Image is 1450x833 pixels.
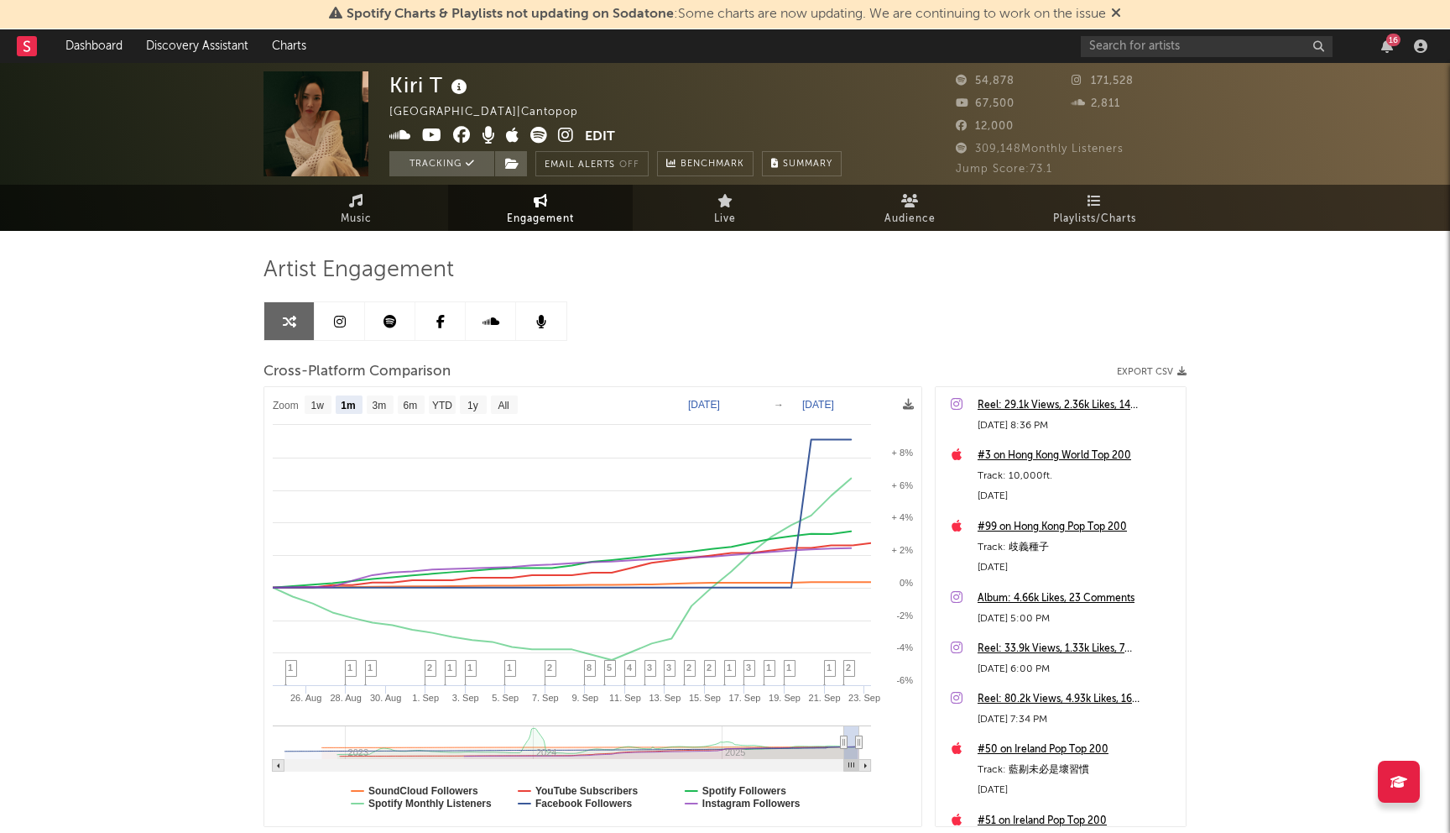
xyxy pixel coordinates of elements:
[585,127,615,148] button: Edit
[978,466,1177,486] div: Track: 10,000ft.
[412,693,439,703] text: 1. Sep
[956,98,1014,109] span: 67,500
[657,151,754,176] a: Benchmark
[368,785,478,797] text: SoundCloud Followers
[892,545,914,555] text: + 2%
[956,164,1052,175] span: Jump Score: 73.1
[647,663,652,673] span: 3
[896,675,913,685] text: -6%
[729,693,761,703] text: 17. Sep
[978,760,1177,780] div: Track: 藍剔未必是壞習慣
[290,693,321,703] text: 26. Aug
[846,663,851,673] span: 2
[978,396,1177,416] div: Reel: 29.1k Views, 2.36k Likes, 14 Comments
[1081,36,1333,57] input: Search for artists
[978,517,1177,537] div: #99 on Hong Kong Pop Top 200
[467,663,472,673] span: 1
[404,400,418,411] text: 6m
[892,448,914,458] text: + 8%
[341,209,372,229] span: Music
[978,486,1177,506] div: [DATE]
[978,689,1177,710] a: Reel: 80.2k Views, 4.93k Likes, 16 Comments
[802,399,834,411] text: [DATE]
[688,399,720,411] text: [DATE]
[448,185,633,231] a: Engagement
[427,663,432,673] span: 2
[341,400,355,411] text: 1m
[263,362,451,382] span: Cross-Platform Comparison
[978,811,1177,831] a: #51 on Ireland Pop Top 200
[978,609,1177,629] div: [DATE] 5:00 PM
[134,29,260,63] a: Discovery Assistant
[848,693,880,703] text: 23. Sep
[609,693,641,703] text: 11. Sep
[686,663,691,673] span: 2
[727,663,732,673] span: 1
[978,416,1177,436] div: [DATE] 8:36 PM
[389,151,494,176] button: Tracking
[762,151,842,176] button: Summary
[956,76,1014,86] span: 54,878
[1381,39,1393,53] button: 16
[633,185,817,231] a: Live
[452,693,479,703] text: 3. Sep
[389,102,597,123] div: [GEOGRAPHIC_DATA] | Cantopop
[627,663,632,673] span: 4
[956,144,1124,155] span: 309,148 Monthly Listeners
[689,693,721,703] text: 15. Sep
[769,693,801,703] text: 19. Sep
[260,29,318,63] a: Charts
[702,798,801,809] text: Instagram Followers
[1117,367,1187,377] button: Export CSV
[809,693,841,703] text: 21. Sep
[978,537,1177,558] div: Track: 歧義種子
[900,578,913,588] text: 0%
[507,209,574,229] span: Engagement
[492,693,519,703] text: 5. Sep
[467,400,478,411] text: 1y
[1072,76,1134,86] span: 171,528
[774,399,784,411] text: →
[532,693,559,703] text: 7. Sep
[263,185,448,231] a: Music
[447,663,452,673] span: 1
[978,780,1177,800] div: [DATE]
[1111,8,1121,21] span: Dismiss
[389,71,472,99] div: Kiri T
[1053,209,1136,229] span: Playlists/Charts
[368,798,492,809] text: Spotify Monthly Listeners
[607,663,612,673] span: 5
[978,710,1177,730] div: [DATE] 7:34 PM
[956,121,1014,132] span: 12,000
[547,663,552,673] span: 2
[884,209,936,229] span: Audience
[783,160,832,169] span: Summary
[707,663,712,673] span: 2
[827,663,832,673] span: 1
[681,155,744,175] span: Benchmark
[978,589,1177,609] a: Album: 4.66k Likes, 23 Comments
[1386,34,1400,46] div: 16
[649,693,681,703] text: 13. Sep
[368,663,373,673] span: 1
[330,693,361,703] text: 28. Aug
[347,8,1106,21] span: : Some charts are now updating. We are continuing to work on the issue
[498,400,509,411] text: All
[746,663,751,673] span: 3
[571,693,598,703] text: 9. Sep
[373,400,387,411] text: 3m
[896,610,913,621] text: -2%
[263,260,454,280] span: Artist Engagement
[619,160,639,170] em: Off
[54,29,134,63] a: Dashboard
[535,151,649,176] button: Email AlertsOff
[311,400,325,411] text: 1w
[347,663,352,673] span: 1
[978,639,1177,659] div: Reel: 33.9k Views, 1.33k Likes, 7 Comments
[817,185,1002,231] a: Audience
[978,740,1177,760] a: #50 on Ireland Pop Top 200
[978,446,1177,466] a: #3 on Hong Kong World Top 200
